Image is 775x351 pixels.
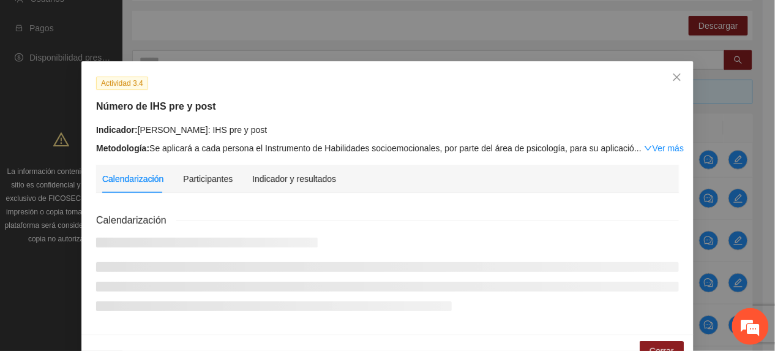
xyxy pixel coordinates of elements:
div: Minimizar ventana de chat en vivo [201,6,230,36]
div: Indicador y resultados [252,172,336,186]
span: Estamos en línea. [71,110,169,233]
span: close [672,72,682,82]
div: [PERSON_NAME]: IHS pre y post [96,123,679,137]
strong: Indicador: [96,125,138,135]
a: Expand [644,143,684,153]
div: Calendarización [102,172,163,186]
span: down [644,144,653,153]
button: Close [661,61,694,94]
div: Se aplicará a cada persona el Instrumento de Habilidades socioemocionales, por parte del área de ... [96,142,679,155]
div: Participantes [183,172,233,186]
h5: Número de IHS pre y post [96,99,679,114]
span: Actividad 3.4 [96,77,148,90]
div: Chatee con nosotros ahora [64,62,206,78]
span: Calendarización [96,213,176,228]
strong: Metodología: [96,143,149,153]
textarea: Escriba su mensaje y pulse “Intro” [6,227,233,270]
span: ... [634,143,642,153]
